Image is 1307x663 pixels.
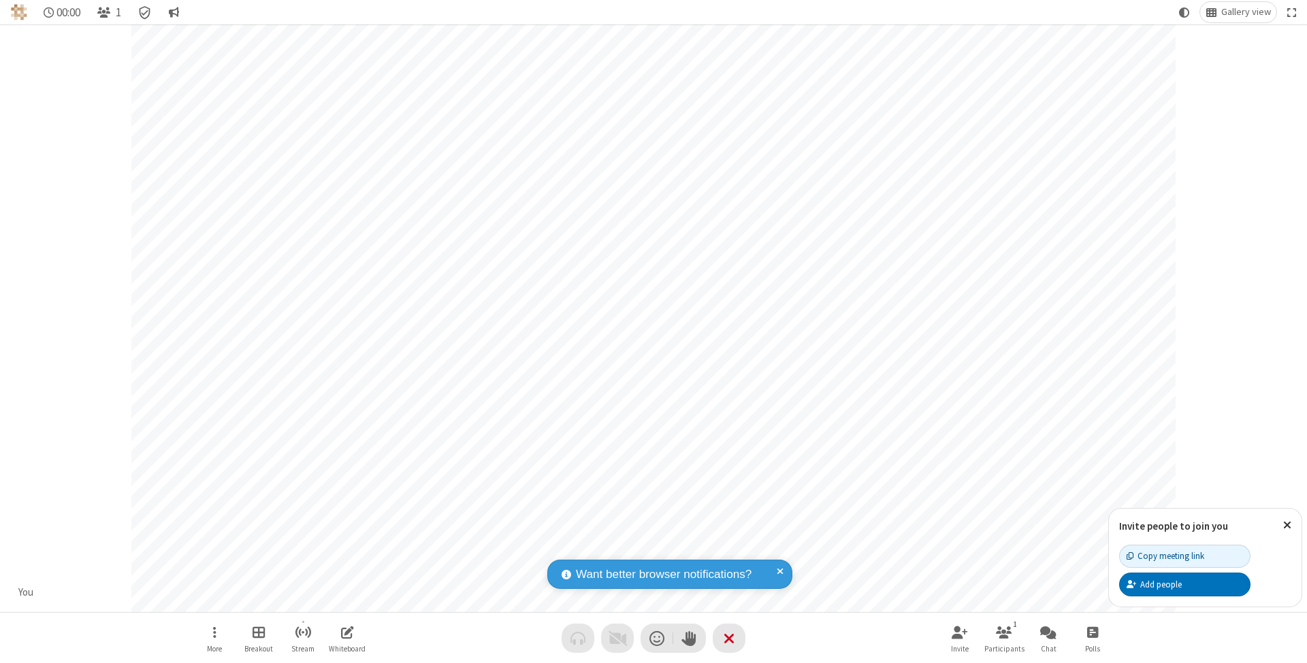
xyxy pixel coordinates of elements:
span: Chat [1041,645,1056,653]
button: Invite participants (⌘+Shift+I) [939,619,980,658]
span: Gallery view [1221,7,1271,18]
button: Open shared whiteboard [327,619,368,658]
button: Audio problem - check your Internet connection or call by phone [562,624,594,653]
span: More [207,645,222,653]
button: Add people [1119,573,1250,596]
button: Using system theme [1174,2,1195,22]
span: Participants [984,645,1024,653]
div: You [14,585,39,600]
button: Open chat [1028,619,1069,658]
span: Polls [1085,645,1100,653]
button: Change layout [1200,2,1276,22]
button: Open poll [1072,619,1113,658]
div: Meeting details Encryption enabled [132,2,158,22]
span: Invite [951,645,969,653]
button: Send a reaction [641,624,673,653]
span: Breakout [244,645,273,653]
button: Raise hand [673,624,706,653]
button: Open participant list [984,619,1024,658]
img: QA Selenium DO NOT DELETE OR CHANGE [11,4,27,20]
button: Video [601,624,634,653]
button: Manage Breakout Rooms [238,619,279,658]
button: Start streaming [283,619,323,658]
button: Open participant list [91,2,127,22]
span: 1 [116,6,121,19]
label: Invite people to join you [1119,520,1228,532]
button: Fullscreen [1282,2,1302,22]
button: Conversation [163,2,184,22]
button: Copy meeting link [1119,545,1250,568]
span: Stream [291,645,314,653]
button: End or leave meeting [713,624,745,653]
button: Open menu [194,619,235,658]
div: 1 [1010,618,1021,630]
div: Timer [38,2,86,22]
span: Want better browser notifications? [576,566,752,583]
button: Close popover [1273,509,1302,542]
span: 00:00 [57,6,80,19]
span: Whiteboard [329,645,366,653]
div: Copy meeting link [1127,549,1204,562]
